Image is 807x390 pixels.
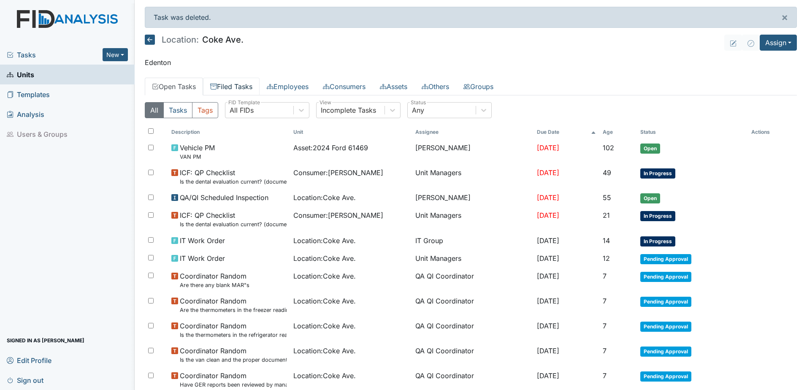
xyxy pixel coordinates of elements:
[7,88,50,101] span: Templates
[748,125,790,139] th: Actions
[640,272,691,282] span: Pending Approval
[180,321,287,339] span: Coordinator Random Is the thermometers in the refrigerator reading between 34 degrees and 40 degr...
[760,35,797,51] button: Assign
[603,193,611,202] span: 55
[640,236,675,246] span: In Progress
[180,192,268,203] span: QA/QI Scheduled Inspection
[180,306,287,314] small: Are the thermometers in the freezer reading between 0 degrees and 10 degrees?
[412,342,534,367] td: QA QI Coordinator
[537,371,559,380] span: [DATE]
[603,347,607,355] span: 7
[293,371,356,381] span: Location : Coke Ave.
[180,371,287,389] span: Coordinator Random Have GER reports been reviewed by managers within 72 hours of occurrence?
[781,11,788,23] span: ×
[163,102,192,118] button: Tasks
[180,236,225,246] span: IT Work Order
[145,57,797,68] p: Edenton
[537,322,559,330] span: [DATE]
[168,125,290,139] th: Toggle SortBy
[603,322,607,330] span: 7
[603,144,614,152] span: 102
[180,356,287,364] small: Is the van clean and the proper documentation been stored?
[7,354,51,367] span: Edit Profile
[412,268,534,292] td: QA QI Coordinator
[180,220,287,228] small: Is the dental evaluation current? (document the date, oral rating, and goal # if needed in the co...
[293,271,356,281] span: Location : Coke Ave.
[640,211,675,221] span: In Progress
[180,210,287,228] span: ICF: QP Checklist Is the dental evaluation current? (document the date, oral rating, and goal # i...
[7,68,34,81] span: Units
[180,331,287,339] small: Is the thermometers in the refrigerator reading between 34 degrees and 40 degrees?
[537,211,559,219] span: [DATE]
[103,48,128,61] button: New
[7,50,103,60] a: Tasks
[537,254,559,263] span: [DATE]
[456,78,501,95] a: Groups
[537,297,559,305] span: [DATE]
[637,125,748,139] th: Toggle SortBy
[180,271,249,289] span: Coordinator Random Are there any blank MAR"s
[412,232,534,250] td: IT Group
[293,253,356,263] span: Location : Coke Ave.
[412,250,534,268] td: Unit Managers
[316,78,373,95] a: Consumers
[145,102,218,118] div: Type filter
[640,254,691,264] span: Pending Approval
[293,143,368,153] span: Asset : 2024 Ford 61469
[145,35,244,45] h5: Coke Ave.
[603,236,610,245] span: 14
[180,281,249,289] small: Are there any blank MAR"s
[293,346,356,356] span: Location : Coke Ave.
[180,178,287,186] small: Is the dental evaluation current? (document the date, oral rating, and goal # if needed in the co...
[537,236,559,245] span: [DATE]
[293,321,356,331] span: Location : Coke Ave.
[7,374,43,387] span: Sign out
[414,78,456,95] a: Others
[230,105,254,115] div: All FIDs
[603,371,607,380] span: 7
[537,168,559,177] span: [DATE]
[180,143,215,161] span: Vehicle PM VAN PM
[162,35,199,44] span: Location:
[145,7,797,28] div: Task was deleted.
[180,346,287,364] span: Coordinator Random Is the van clean and the proper documentation been stored?
[412,125,534,139] th: Assignee
[145,78,203,95] a: Open Tasks
[180,296,287,314] span: Coordinator Random Are the thermometers in the freezer reading between 0 degrees and 10 degrees?
[537,347,559,355] span: [DATE]
[603,272,607,280] span: 7
[537,193,559,202] span: [DATE]
[640,371,691,382] span: Pending Approval
[290,125,412,139] th: Toggle SortBy
[640,297,691,307] span: Pending Approval
[640,168,675,179] span: In Progress
[293,236,356,246] span: Location : Coke Ave.
[293,210,383,220] span: Consumer : [PERSON_NAME]
[603,254,610,263] span: 12
[321,105,376,115] div: Incomplete Tasks
[7,334,84,347] span: Signed in as [PERSON_NAME]
[537,144,559,152] span: [DATE]
[603,297,607,305] span: 7
[640,144,660,154] span: Open
[537,272,559,280] span: [DATE]
[373,78,414,95] a: Assets
[603,211,610,219] span: 21
[145,102,164,118] button: All
[640,322,691,332] span: Pending Approval
[260,78,316,95] a: Employees
[412,292,534,317] td: QA QI Coordinator
[773,7,796,27] button: ×
[7,108,44,121] span: Analysis
[412,207,534,232] td: Unit Managers
[180,253,225,263] span: IT Work Order
[640,193,660,203] span: Open
[148,128,154,134] input: Toggle All Rows Selected
[192,102,218,118] button: Tags
[293,192,356,203] span: Location : Coke Ave.
[293,296,356,306] span: Location : Coke Ave.
[412,105,424,115] div: Any
[533,125,599,139] th: Toggle SortBy
[599,125,637,139] th: Toggle SortBy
